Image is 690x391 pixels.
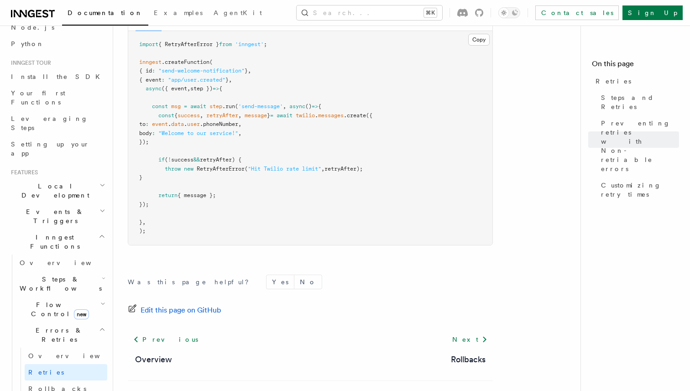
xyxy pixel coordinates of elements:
[245,68,248,74] span: }
[305,103,312,109] span: ()
[451,353,486,366] a: Rollbacks
[200,112,203,119] span: ,
[11,40,44,47] span: Python
[296,112,315,119] span: twilio
[11,115,88,131] span: Leveraging Steps
[184,103,187,109] span: =
[168,121,171,127] span: .
[248,166,321,172] span: "Hit Twilio rate limit"
[139,121,146,127] span: to
[318,112,344,119] span: messages
[190,85,213,92] span: step })
[171,156,193,163] span: success
[139,130,152,136] span: body
[142,219,146,225] span: ,
[267,112,270,119] span: }
[178,112,200,119] span: success
[238,112,241,119] span: ,
[139,59,162,65] span: inngest
[28,369,64,376] span: Retries
[158,156,165,163] span: if
[139,174,142,181] span: }
[146,121,149,127] span: :
[200,121,238,127] span: .phoneNumber
[128,304,221,317] a: Edit this page on GitHub
[16,326,99,344] span: Errors & Retries
[184,121,187,127] span: .
[7,68,107,85] a: Install the SDK
[146,85,162,92] span: async
[7,110,107,136] a: Leveraging Steps
[197,166,245,172] span: RetryAfterError
[139,201,149,208] span: });
[264,41,267,47] span: ;
[165,166,181,172] span: throw
[7,136,107,162] a: Setting up your app
[238,103,283,109] span: 'send-message'
[7,19,107,36] a: Node.js
[184,166,193,172] span: new
[16,255,107,271] a: Overview
[11,141,89,157] span: Setting up your app
[7,59,51,67] span: Inngest tour
[601,93,679,111] span: Steps and Retries
[11,24,54,31] span: Node.js
[468,34,490,46] button: Copy
[7,203,107,229] button: Events & Triggers
[214,9,262,16] span: AgentKit
[597,177,679,203] a: Customizing retry times
[25,364,107,381] a: Retries
[165,156,168,163] span: (
[225,77,229,83] span: }
[16,300,100,318] span: Flow Control
[7,182,99,200] span: Local Development
[245,112,267,119] span: message
[601,119,679,173] span: Preventing retries with Non-retriable errors
[238,121,241,127] span: ,
[622,5,683,20] a: Sign Up
[270,112,273,119] span: =
[248,68,251,74] span: ,
[128,277,255,287] p: Was this page helpful?
[193,156,200,163] span: &&
[171,103,181,109] span: msg
[7,229,107,255] button: Inngest Functions
[190,103,206,109] span: await
[16,275,102,293] span: Steps & Workflows
[139,77,162,83] span: { event
[171,121,184,127] span: data
[238,130,241,136] span: ,
[168,77,225,83] span: "app/user.created"
[178,192,216,198] span: { message };
[597,89,679,115] a: Steps and Retries
[289,103,305,109] span: async
[139,228,146,234] span: );
[152,130,155,136] span: :
[152,121,168,127] span: event
[158,68,245,74] span: "send-welcome-notification"
[235,41,264,47] span: 'inngest'
[162,77,165,83] span: :
[20,259,114,266] span: Overview
[596,77,631,86] span: Retries
[62,3,148,26] a: Documentation
[245,166,248,172] span: (
[219,41,232,47] span: from
[139,219,142,225] span: }
[7,178,107,203] button: Local Development
[154,9,203,16] span: Examples
[206,112,238,119] span: retryAfter
[139,139,149,145] span: });
[141,304,221,317] span: Edit this page on GitHub
[312,103,318,109] span: =>
[208,3,267,25] a: AgentKit
[344,112,366,119] span: .create
[229,77,232,83] span: ,
[498,7,520,18] button: Toggle dark mode
[162,85,187,92] span: ({ event
[158,41,219,47] span: { RetryAfterError }
[222,103,235,109] span: .run
[447,331,493,348] a: Next
[139,41,158,47] span: import
[158,192,178,198] span: return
